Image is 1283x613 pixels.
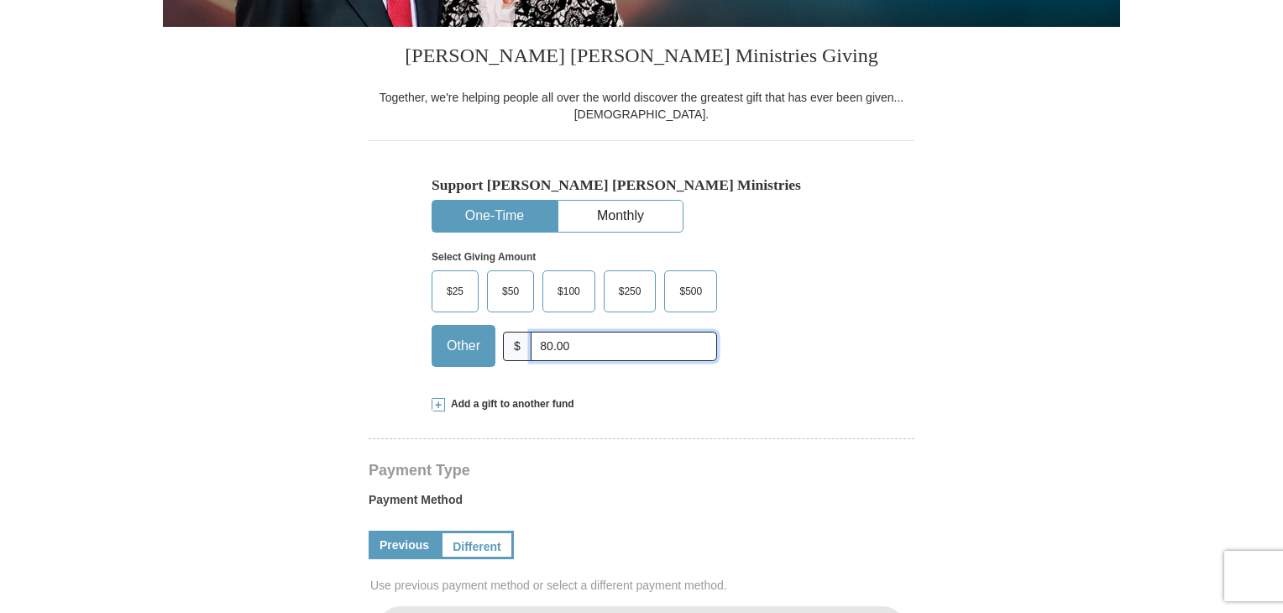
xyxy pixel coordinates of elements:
[369,27,914,89] h3: [PERSON_NAME] [PERSON_NAME] Ministries Giving
[671,279,710,304] span: $500
[445,397,574,411] span: Add a gift to another fund
[438,333,489,359] span: Other
[503,332,532,361] span: $
[432,201,557,232] button: One-Time
[369,89,914,123] div: Together, we're helping people all over the world discover the greatest gift that has ever been g...
[369,491,914,516] label: Payment Method
[440,531,514,559] a: Different
[370,577,916,594] span: Use previous payment method or select a different payment method.
[369,531,440,559] a: Previous
[438,279,472,304] span: $25
[531,332,717,361] input: Other Amount
[549,279,589,304] span: $100
[610,279,650,304] span: $250
[558,201,683,232] button: Monthly
[369,464,914,477] h4: Payment Type
[432,176,851,194] h5: Support [PERSON_NAME] [PERSON_NAME] Ministries
[432,251,536,263] strong: Select Giving Amount
[494,279,527,304] span: $50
